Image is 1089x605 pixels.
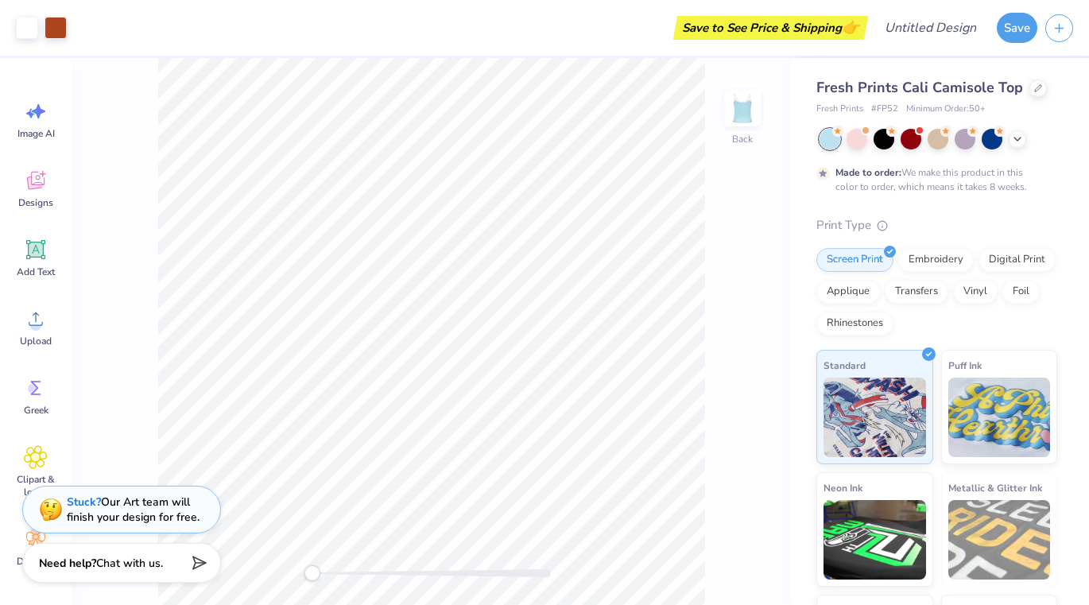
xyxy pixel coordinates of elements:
span: Puff Ink [948,357,982,374]
img: Metallic & Glitter Ink [948,500,1051,580]
div: Transfers [885,280,948,304]
span: Standard [824,357,866,374]
span: Metallic & Glitter Ink [948,479,1042,496]
img: Back [727,92,758,124]
img: Puff Ink [948,378,1051,457]
button: Save [997,13,1037,43]
span: Fresh Prints Cali Camisole Top [816,78,1023,97]
span: Greek [24,404,48,417]
div: Rhinestones [816,312,893,335]
span: Image AI [17,127,55,140]
strong: Made to order: [835,166,901,179]
span: 👉 [842,17,859,37]
div: Embroidery [898,248,974,272]
span: Clipart & logos [10,473,62,498]
div: Our Art team will finish your design for free. [67,494,200,525]
span: Upload [20,335,52,347]
div: Vinyl [953,280,998,304]
span: Designs [18,196,53,209]
input: Untitled Design [872,12,989,44]
div: Digital Print [979,248,1056,272]
strong: Stuck? [67,494,101,510]
div: Accessibility label [304,565,320,581]
span: # FP52 [871,103,898,116]
span: Neon Ink [824,479,862,496]
div: We make this product in this color to order, which means it takes 8 weeks. [835,165,1031,194]
span: Decorate [17,555,55,568]
div: Save to See Price & Shipping [677,16,864,40]
img: Standard [824,378,926,457]
div: Print Type [816,216,1057,235]
span: Minimum Order: 50 + [906,103,986,116]
div: Applique [816,280,880,304]
div: Foil [1002,280,1040,304]
div: Back [732,132,753,146]
strong: Need help? [39,556,96,571]
span: Chat with us. [96,556,163,571]
span: Add Text [17,266,55,278]
img: Neon Ink [824,500,926,580]
div: Screen Print [816,248,893,272]
span: Fresh Prints [816,103,863,116]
